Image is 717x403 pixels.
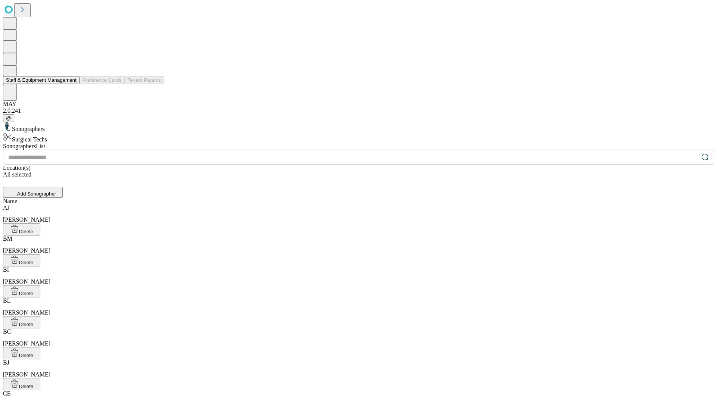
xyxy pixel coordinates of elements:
[3,132,714,143] div: Surgical Techs
[80,76,124,84] button: Preference Cards
[3,165,31,171] span: Location(s)
[3,266,9,273] span: BI
[3,390,10,397] span: CE
[19,291,34,296] span: Delete
[3,266,714,285] div: [PERSON_NAME]
[3,328,714,347] div: [PERSON_NAME]
[3,235,714,254] div: [PERSON_NAME]
[3,204,714,223] div: [PERSON_NAME]
[3,285,40,297] button: Delete
[3,359,9,366] span: BJ
[19,353,34,358] span: Delete
[3,114,14,122] button: @
[3,297,10,304] span: BL
[19,384,34,389] span: Delete
[17,191,56,197] span: Add Sonographer
[3,171,714,178] div: All selected
[19,322,34,327] span: Delete
[19,229,34,234] span: Delete
[3,297,714,316] div: [PERSON_NAME]
[3,378,40,390] button: Delete
[3,316,40,328] button: Delete
[3,235,12,242] span: BM
[3,198,714,204] div: Name
[3,143,714,150] div: Sonographers List
[3,122,714,132] div: Sonographers
[3,347,40,359] button: Delete
[3,254,40,266] button: Delete
[124,76,164,84] button: Tenant Params
[3,101,714,107] div: MAY
[3,328,11,335] span: BC
[3,204,10,211] span: AJ
[3,107,714,114] div: 2.0.241
[3,76,80,84] button: Staff & Equipment Management
[19,260,34,265] span: Delete
[3,187,63,198] button: Add Sonographer
[3,359,714,378] div: [PERSON_NAME]
[3,223,40,235] button: Delete
[6,115,11,121] span: @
